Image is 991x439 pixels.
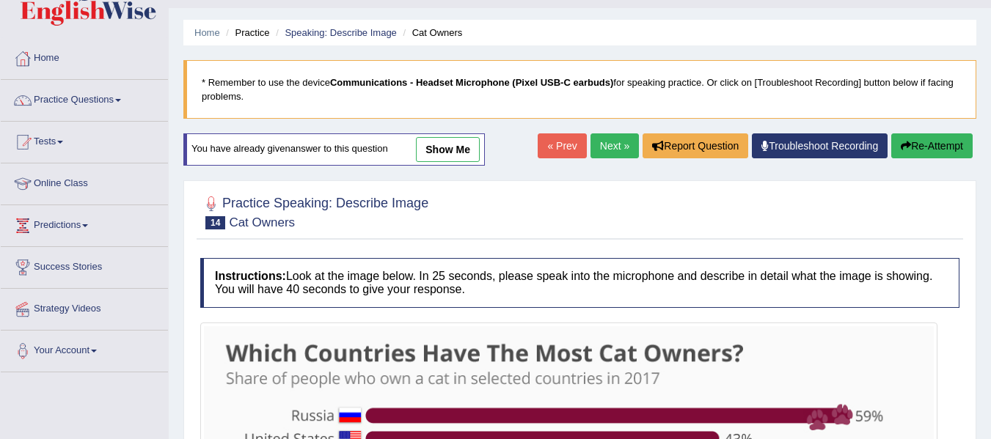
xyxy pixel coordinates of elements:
a: Speaking: Describe Image [285,27,396,38]
li: Practice [222,26,269,40]
blockquote: * Remember to use the device for speaking practice. Or click on [Troubleshoot Recording] button b... [183,60,976,119]
h2: Practice Speaking: Describe Image [200,193,428,229]
small: Cat Owners [229,215,295,229]
li: Cat Owners [399,26,462,40]
button: Report Question [643,133,748,158]
a: Your Account [1,331,168,367]
a: Next » [590,133,639,158]
b: Communications - Headset Microphone (Pixel USB-C earbuds) [330,77,613,88]
a: Strategy Videos [1,289,168,325]
h4: Look at the image below. In 25 seconds, please speak into the microphone and describe in detail w... [200,258,959,307]
a: Home [1,38,168,75]
a: Home [194,27,220,38]
a: Tests [1,122,168,158]
b: Instructions: [215,270,286,282]
a: « Prev [538,133,586,158]
div: You have already given answer to this question [183,133,485,166]
a: Practice Questions [1,80,168,117]
button: Re-Attempt [891,133,973,158]
a: Predictions [1,205,168,242]
a: show me [416,137,480,162]
span: 14 [205,216,225,229]
a: Success Stories [1,247,168,284]
a: Online Class [1,163,168,200]
a: Troubleshoot Recording [752,133,888,158]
